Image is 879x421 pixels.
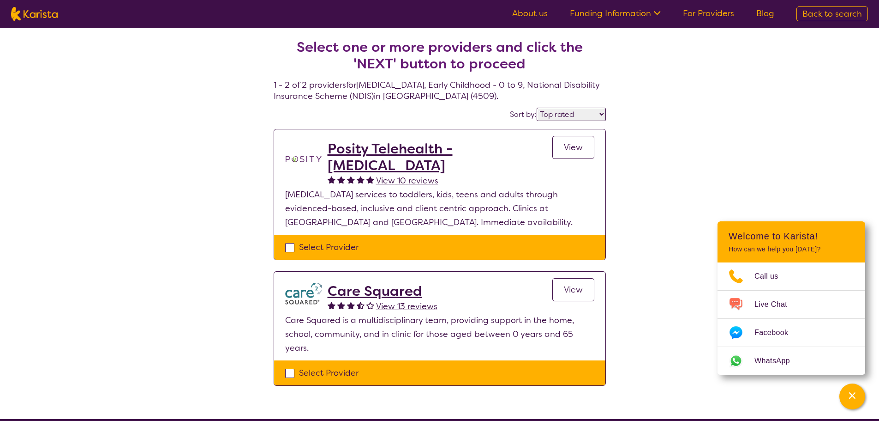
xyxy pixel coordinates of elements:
[376,175,438,186] span: View 10 reviews
[366,176,374,183] img: fullstar
[796,6,868,21] a: Back to search
[285,283,322,305] img: watfhvlxxexrmzu5ckj6.png
[11,7,58,21] img: Karista logo
[729,245,854,253] p: How can we help you [DATE]?
[718,262,865,375] ul: Choose channel
[337,176,345,183] img: fullstar
[729,231,854,242] h2: Welcome to Karista!
[285,39,595,72] h2: Select one or more providers and click the 'NEXT' button to proceed
[510,110,537,119] label: Sort by:
[285,188,594,229] p: [MEDICAL_DATA] services to toddlers, kids, teens and adults through evidenced-based, inclusive an...
[376,301,437,312] span: View 13 reviews
[328,140,552,174] a: Posity Telehealth - [MEDICAL_DATA]
[347,176,355,183] img: fullstar
[564,284,583,295] span: View
[570,8,661,19] a: Funding Information
[754,354,801,368] span: WhatsApp
[754,298,798,311] span: Live Chat
[754,269,789,283] span: Call us
[683,8,734,19] a: For Providers
[337,301,345,309] img: fullstar
[366,301,374,309] img: emptystar
[285,140,322,177] img: t1bslo80pcylnzwjhndq.png
[285,313,594,355] p: Care Squared is a multidisciplinary team, providing support in the home, school, community, and i...
[756,8,774,19] a: Blog
[376,299,437,313] a: View 13 reviews
[328,176,335,183] img: fullstar
[564,142,583,153] span: View
[718,221,865,375] div: Channel Menu
[512,8,548,19] a: About us
[754,326,799,340] span: Facebook
[274,17,606,102] h4: 1 - 2 of 2 providers for [MEDICAL_DATA] , Early Childhood - 0 to 9 , National Disability Insuranc...
[802,8,862,19] span: Back to search
[347,301,355,309] img: fullstar
[357,301,365,309] img: halfstar
[839,384,865,409] button: Channel Menu
[357,176,365,183] img: fullstar
[328,301,335,309] img: fullstar
[328,283,437,299] a: Care Squared
[552,278,594,301] a: View
[718,347,865,375] a: Web link opens in a new tab.
[376,174,438,188] a: View 10 reviews
[552,136,594,159] a: View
